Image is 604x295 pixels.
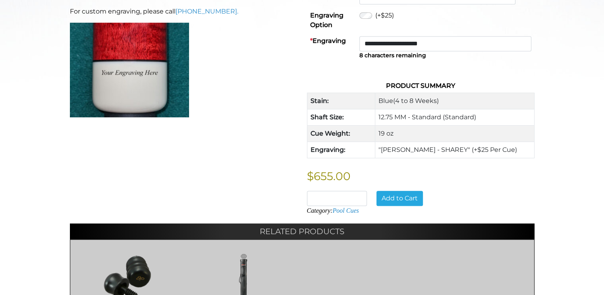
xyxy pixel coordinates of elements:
[393,97,439,105] span: (4 to 8 Weeks)
[375,109,534,125] td: 12.75 MM - Standard (Standard)
[375,11,394,20] label: (+$25)
[311,130,350,137] strong: Cue Weight:
[375,93,534,109] td: Blue
[311,146,345,153] strong: Engraving:
[359,52,426,59] b: 8 characters remaining
[311,97,329,105] strong: Stain:
[310,37,346,45] strong: Engraving
[310,12,343,29] strong: Engraving Option
[307,169,351,183] bdi: $655.00
[332,207,359,214] a: Pool Cues
[375,125,534,142] td: 19 oz
[386,82,455,89] strong: Product Summary
[176,8,238,15] a: [PHONE_NUMBER].
[375,142,534,158] td: "[PERSON_NAME] - SHAREY" (+$25 Per Cue)
[70,7,297,16] p: For custom engraving, please call
[376,191,423,206] button: Add to Cart
[311,113,344,121] strong: Shaft Size:
[70,223,535,239] h2: Related products
[307,207,359,214] span: Category:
